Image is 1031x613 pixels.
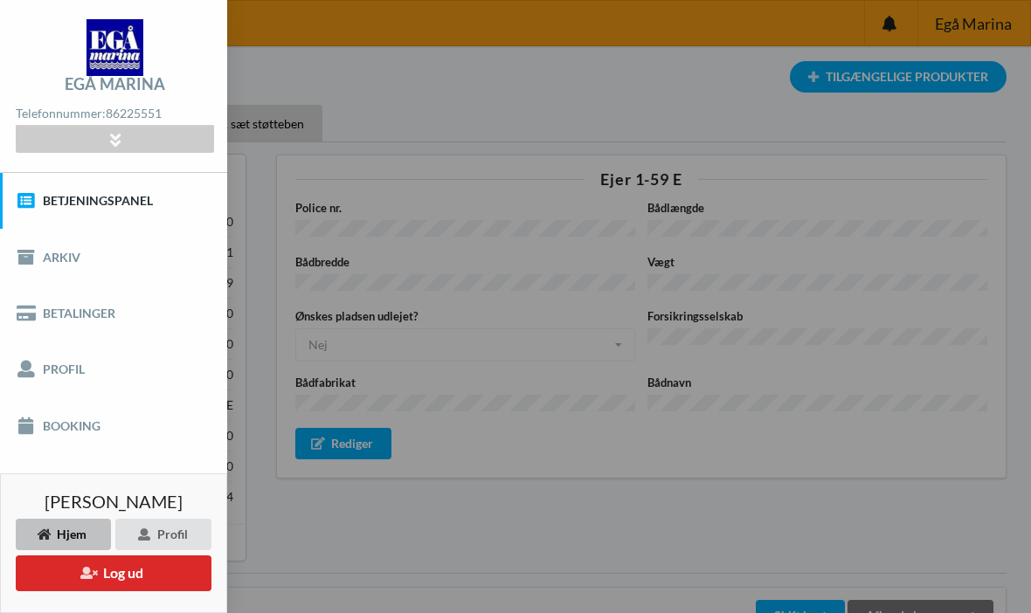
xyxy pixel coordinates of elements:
[115,519,211,550] div: Profil
[16,519,111,550] div: Hjem
[106,106,162,121] strong: 86225551
[86,19,143,76] img: logo
[16,102,213,126] div: Telefonnummer:
[45,492,183,510] span: [PERSON_NAME]
[16,555,211,591] button: Log ud
[65,76,165,92] div: Egå Marina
